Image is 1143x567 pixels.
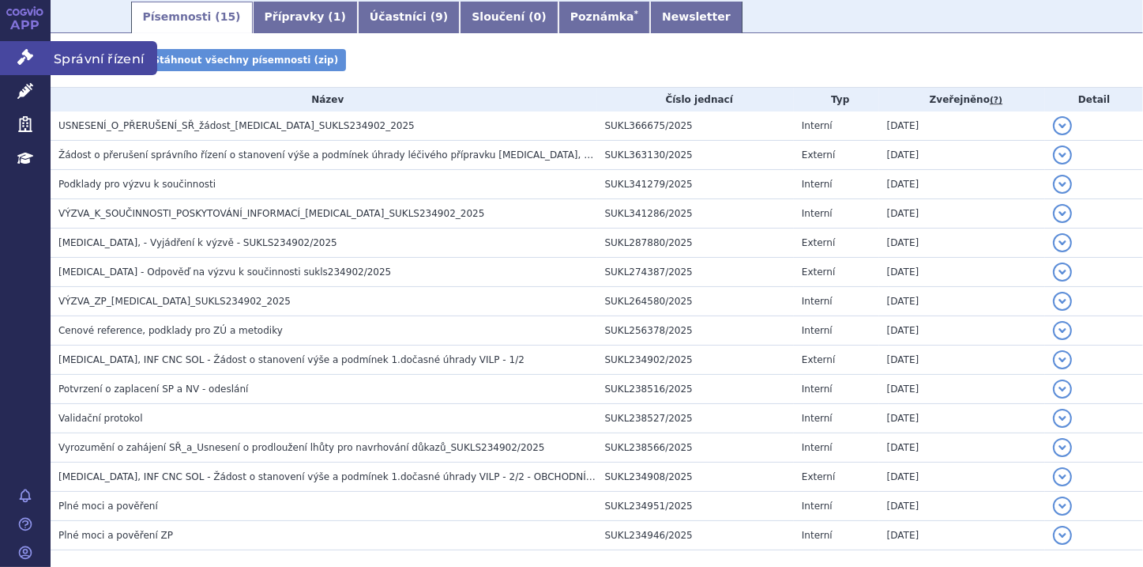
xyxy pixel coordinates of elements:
[58,237,337,248] span: KEYTRUDA, - Vyjádření k výzvě - SUKLS234902/2025
[58,149,712,161] span: Žádost o přerušení správního řízení o stanovení výše a podmínek úhrady léčivého přípravku KEYTRUD...
[879,375,1046,404] td: [DATE]
[51,88,597,112] th: Název
[802,325,833,336] span: Interní
[58,325,283,336] span: Cenové reference, podklady pro ZÚ a metodiky
[879,492,1046,521] td: [DATE]
[597,492,794,521] td: SUKL234951/2025
[802,208,833,219] span: Interní
[802,266,835,278] span: Externí
[1053,467,1072,486] button: detail
[597,258,794,287] td: SUKL274387/2025
[51,41,157,74] span: Správní řízení
[435,10,443,23] span: 9
[879,141,1046,170] td: [DATE]
[58,120,415,131] span: USNESENÍ_O_PŘERUŠENÍ_SŘ_žádost_KEYTRUDA_SUKLS234902_2025
[597,463,794,492] td: SUKL234908/2025
[597,141,794,170] td: SUKL363130/2025
[597,375,794,404] td: SUKL238516/2025
[597,112,794,141] td: SUKL366675/2025
[153,55,339,66] span: Stáhnout všechny písemnosti (zip)
[1053,233,1072,252] button: detail
[879,229,1046,258] td: [DATE]
[1053,263,1072,282] button: detail
[802,354,835,365] span: Externí
[1053,116,1072,135] button: detail
[1053,350,1072,369] button: detail
[879,521,1046,550] td: [DATE]
[802,471,835,482] span: Externí
[802,120,833,131] span: Interní
[879,463,1046,492] td: [DATE]
[534,10,542,23] span: 0
[131,49,347,71] a: Stáhnout všechny písemnosti (zip)
[1053,175,1072,194] button: detail
[879,258,1046,287] td: [DATE]
[1045,88,1143,112] th: Detail
[794,88,879,112] th: Typ
[1053,526,1072,545] button: detail
[597,346,794,375] td: SUKL234902/2025
[597,287,794,316] td: SUKL264580/2025
[58,179,216,190] span: Podklady pro výzvu k součinnosti
[58,384,248,395] span: Potvrzení o zaplacení SP a NV - odeslání
[879,199,1046,229] td: [DATE]
[802,237,835,248] span: Externí
[597,404,794,433] td: SUKL238527/2025
[879,287,1046,316] td: [DATE]
[460,2,558,33] a: Sloučení (0)
[990,95,1002,106] abbr: (?)
[879,88,1046,112] th: Zveřejněno
[597,316,794,346] td: SUKL256378/2025
[1053,438,1072,457] button: detail
[58,296,291,307] span: VÝZVA_ZP_KEYTRUDA_SUKLS234902_2025
[802,179,833,190] span: Interní
[58,530,173,541] span: Plné moci a pověření ZP
[879,346,1046,375] td: [DATE]
[1053,409,1072,428] button: detail
[802,442,833,453] span: Interní
[1053,380,1072,399] button: detail
[58,266,391,278] span: KEYTRUDA - Odpověď na výzvu k součinnosti sukls234902/2025
[558,2,650,33] a: Poznámka*
[58,442,545,453] span: Vyrozumění o zahájení SŘ_a_Usnesení o prodloužení lhůty pro navrhování důkazů_SUKLS234902/2025
[597,170,794,199] td: SUKL341279/2025
[58,413,143,424] span: Validační protokol
[597,88,794,112] th: Číslo jednací
[597,199,794,229] td: SUKL341286/2025
[802,384,833,395] span: Interní
[597,433,794,463] td: SUKL238566/2025
[597,521,794,550] td: SUKL234946/2025
[879,316,1046,346] td: [DATE]
[1053,204,1072,223] button: detail
[650,2,743,33] a: Newsletter
[253,2,358,33] a: Přípravky (1)
[1053,321,1072,340] button: detail
[879,433,1046,463] td: [DATE]
[879,112,1046,141] td: [DATE]
[597,229,794,258] td: SUKL287880/2025
[802,530,833,541] span: Interní
[802,413,833,424] span: Interní
[1053,292,1072,311] button: detail
[333,10,341,23] span: 1
[879,404,1046,433] td: [DATE]
[58,501,158,512] span: Plné moci a pověření
[1053,146,1072,164] button: detail
[58,354,525,365] span: KEYTRUDA, INF CNC SOL - Žádost o stanovení výše a podmínek 1.dočasné úhrady VILP - 1/2
[358,2,460,33] a: Účastníci (9)
[58,208,484,219] span: VÝZVA_K_SOUČINNOSTI_POSKYTOVÁNÍ_INFORMACÍ_KEYTRUDA_SUKLS234902_2025
[131,2,253,33] a: Písemnosti (15)
[1053,497,1072,516] button: detail
[802,149,835,161] span: Externí
[802,296,833,307] span: Interní
[879,170,1046,199] td: [DATE]
[802,501,833,512] span: Interní
[58,471,639,482] span: KEYTRUDA, INF CNC SOL - Žádost o stanovení výše a podmínek 1.dočasné úhrady VILP - 2/2 - OBCHODNÍ...
[220,10,235,23] span: 15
